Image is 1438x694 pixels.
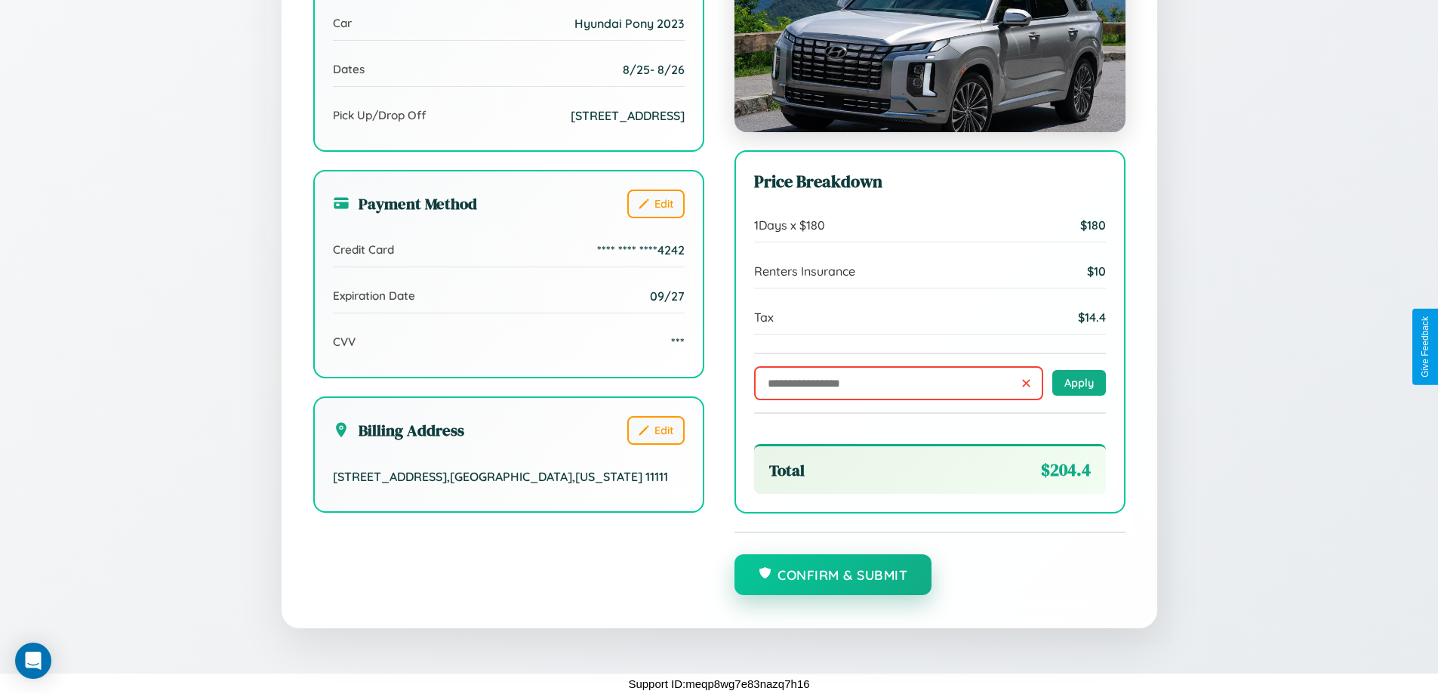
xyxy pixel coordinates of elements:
span: $ 10 [1087,264,1106,279]
span: $ 14.4 [1078,310,1106,325]
span: Car [333,16,352,30]
span: $ 204.4 [1041,458,1091,482]
div: Open Intercom Messenger [15,643,51,679]
button: Edit [627,190,685,218]
span: Hyundai Pony 2023 [574,16,685,31]
span: 8 / 25 - 8 / 26 [623,62,685,77]
span: Dates [333,62,365,76]
button: Confirm & Submit [734,554,932,595]
span: 1 Days x $ 180 [754,217,825,233]
h3: Billing Address [333,419,464,441]
span: Expiration Date [333,288,415,303]
span: [STREET_ADDRESS] , [GEOGRAPHIC_DATA] , [US_STATE] 11111 [333,469,668,484]
div: Give Feedback [1420,316,1430,378]
span: Tax [754,310,774,325]
h3: Payment Method [333,193,477,214]
p: Support ID: meqp8wg7e83nazq7h16 [628,674,809,694]
span: Pick Up/Drop Off [333,108,426,122]
span: 09/27 [650,288,685,304]
span: Credit Card [333,242,394,257]
span: Renters Insurance [754,264,855,279]
span: $ 180 [1080,217,1106,233]
span: Total [769,459,805,481]
span: [STREET_ADDRESS] [571,108,685,123]
button: Apply [1052,370,1106,396]
h3: Price Breakdown [754,170,1106,193]
button: Edit [627,416,685,445]
span: CVV [333,335,356,349]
